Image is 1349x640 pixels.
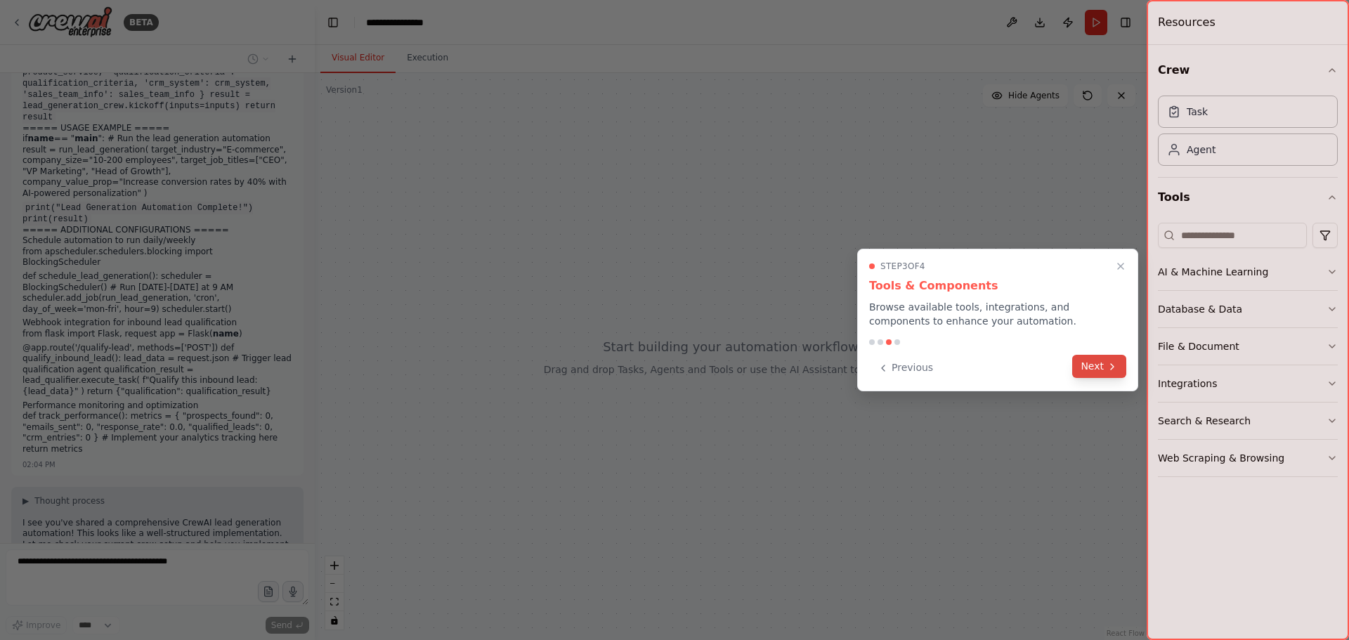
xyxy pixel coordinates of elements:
[869,277,1126,294] h3: Tools & Components
[1072,355,1126,378] button: Next
[323,13,343,32] button: Hide left sidebar
[880,261,925,272] span: Step 3 of 4
[1112,258,1129,275] button: Close walkthrough
[869,300,1126,328] p: Browse available tools, integrations, and components to enhance your automation.
[869,356,941,379] button: Previous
